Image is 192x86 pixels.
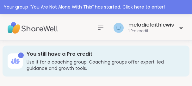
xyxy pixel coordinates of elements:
div: melodiefaithlewis [128,21,174,28]
div: 1 [18,52,24,58]
h3: Use it for a coaching group. Coaching groups offer expert-led guidance and growth tools. [27,59,184,71]
img: melodiefaithlewis [114,23,124,33]
div: Your group “ You Are Not Alone With This ” has started. Click here to enter! [4,4,188,10]
div: 1 Pro credit [128,28,174,34]
img: ShareWell Nav Logo [8,17,58,39]
h3: You still have a Pro credit [27,51,184,58]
